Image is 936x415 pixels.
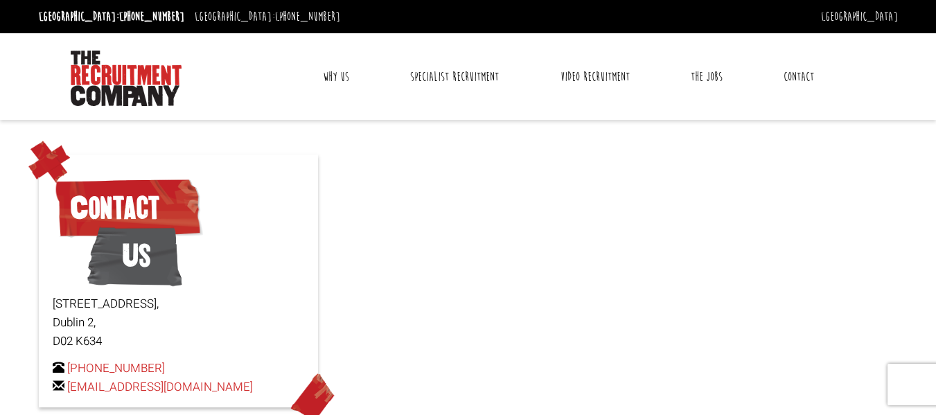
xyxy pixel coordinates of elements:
[67,378,253,396] a: [EMAIL_ADDRESS][DOMAIN_NAME]
[550,60,640,94] a: Video Recruitment
[119,9,184,24] a: [PHONE_NUMBER]
[312,60,360,94] a: Why Us
[71,51,182,106] img: The Recruitment Company
[191,6,344,28] li: [GEOGRAPHIC_DATA]:
[821,9,898,24] a: [GEOGRAPHIC_DATA]
[87,221,182,290] span: Us
[53,173,203,242] span: Contact
[773,60,824,94] a: Contact
[275,9,340,24] a: [PHONE_NUMBER]
[67,360,165,377] a: [PHONE_NUMBER]
[680,60,733,94] a: The Jobs
[35,6,188,28] li: [GEOGRAPHIC_DATA]:
[400,60,509,94] a: Specialist Recruitment
[53,294,304,351] p: [STREET_ADDRESS], Dublin 2, D02 K634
